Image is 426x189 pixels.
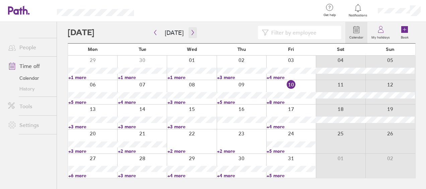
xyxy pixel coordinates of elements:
[267,148,315,154] a: +5 more
[347,13,369,17] span: Notifications
[345,22,367,43] a: Calendar
[345,34,367,40] label: Calendar
[167,173,216,179] a: +4 more
[118,148,167,154] a: +2 more
[394,22,415,43] a: Book
[267,74,315,80] a: +4 more
[337,47,344,52] span: Sat
[3,83,57,94] a: History
[3,59,57,73] a: Time off
[118,173,167,179] a: +3 more
[367,34,394,40] label: My holidays
[397,34,413,40] label: Book
[167,148,216,154] a: +2 more
[68,74,117,80] a: +1 more
[167,74,216,80] a: +1 more
[288,47,294,52] span: Fri
[68,124,117,130] a: +3 more
[88,47,98,52] span: Mon
[267,124,315,130] a: +4 more
[3,118,57,132] a: Settings
[159,27,189,38] button: [DATE]
[167,124,216,130] a: +3 more
[217,148,266,154] a: +2 more
[267,173,315,179] a: +5 more
[139,47,146,52] span: Tue
[347,3,369,17] a: Notifications
[118,124,167,130] a: +3 more
[267,99,315,105] a: +8 more
[319,13,341,17] span: Get help
[118,74,167,80] a: +1 more
[386,47,395,52] span: Sun
[269,26,337,39] input: Filter by employee
[237,47,246,52] span: Thu
[217,74,266,80] a: +3 more
[118,99,167,105] a: +4 more
[217,173,266,179] a: +4 more
[167,99,216,105] a: +3 more
[3,41,57,54] a: People
[187,47,197,52] span: Wed
[3,73,57,83] a: Calendar
[3,100,57,113] a: Tools
[217,99,266,105] a: +5 more
[68,148,117,154] a: +3 more
[367,22,394,43] a: My holidays
[68,173,117,179] a: +6 more
[68,99,117,105] a: +5 more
